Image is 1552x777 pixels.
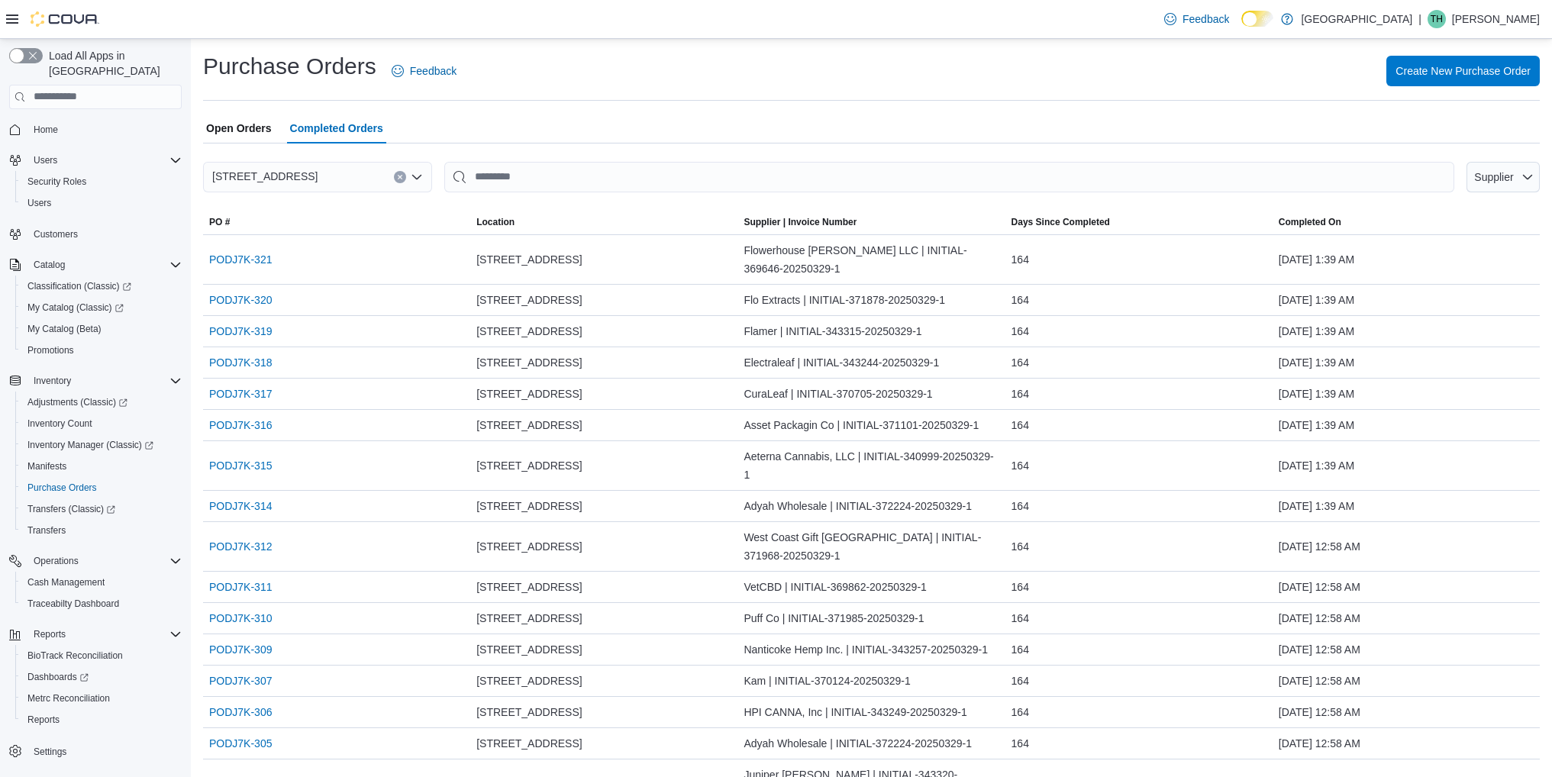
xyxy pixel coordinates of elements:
[1012,291,1029,309] span: 164
[737,666,1005,696] div: Kam | INITIAL-370124-20250329-1
[206,113,272,143] span: Open Orders
[27,323,102,335] span: My Catalog (Beta)
[27,418,92,430] span: Inventory Count
[15,709,188,730] button: Reports
[744,216,857,228] span: Supplier | Invoice Number
[209,537,272,556] a: PODJ7K-312
[27,121,64,139] a: Home
[27,151,63,169] button: Users
[1012,578,1029,596] span: 164
[1012,216,1110,228] span: Days Since Completed
[21,479,182,497] span: Purchase Orders
[476,640,582,659] span: [STREET_ADDRESS]
[15,456,188,477] button: Manifests
[1241,11,1273,27] input: Dark Mode
[209,734,272,753] a: PODJ7K-305
[1396,63,1531,79] span: Create New Purchase Order
[209,609,272,627] a: PODJ7K-310
[27,576,105,588] span: Cash Management
[1474,171,1513,183] span: Supplier
[1012,353,1029,372] span: 164
[3,118,188,140] button: Home
[27,692,110,704] span: Metrc Reconciliation
[737,697,1005,727] div: HPI CANNA, Inc | INITIAL-343249-20250329-1
[15,413,188,434] button: Inventory Count
[1012,385,1029,403] span: 164
[737,347,1005,378] div: Electraleaf | INITIAL-343244-20250329-1
[1466,162,1540,192] button: Supplier
[1012,250,1029,269] span: 164
[737,210,1005,234] button: Supplier | Invoice Number
[15,340,188,361] button: Promotions
[21,277,182,295] span: Classification (Classic)
[27,225,84,243] a: Customers
[3,150,188,171] button: Users
[737,316,1005,347] div: Flamer | INITIAL-343315-20250329-1
[27,280,131,292] span: Classification (Classic)
[1279,322,1354,340] span: [DATE] 1:39 AM
[15,192,188,214] button: Users
[737,522,1005,571] div: West Coast Gift [GEOGRAPHIC_DATA] | INITIAL-371968-20250329-1
[21,457,182,476] span: Manifests
[21,646,182,665] span: BioTrack Reconciliation
[737,285,1005,315] div: Flo Extracts | INITIAL-371878-20250329-1
[737,410,1005,440] div: Asset Packagin Co | INITIAL-371101-20250329-1
[21,711,182,729] span: Reports
[411,171,423,183] button: Open list of options
[21,341,182,359] span: Promotions
[15,276,188,297] a: Classification (Classic)
[34,228,78,240] span: Customers
[1012,734,1029,753] span: 164
[34,375,71,387] span: Inventory
[27,524,66,537] span: Transfers
[737,491,1005,521] div: Adyah Wholesale | INITIAL-372224-20250329-1
[21,457,73,476] a: Manifests
[1279,537,1360,556] span: [DATE] 12:58 AM
[394,171,406,183] button: Clear input
[34,124,58,136] span: Home
[1012,322,1029,340] span: 164
[27,372,182,390] span: Inventory
[3,223,188,245] button: Customers
[476,216,515,228] span: Location
[27,256,71,274] button: Catalog
[27,503,115,515] span: Transfers (Classic)
[209,497,272,515] a: PODJ7K-314
[15,498,188,520] a: Transfers (Classic)
[21,689,116,708] a: Metrc Reconciliation
[27,256,182,274] span: Catalog
[21,393,134,411] a: Adjustments (Classic)
[21,393,182,411] span: Adjustments (Classic)
[21,668,95,686] a: Dashboards
[1012,456,1029,475] span: 164
[1279,216,1341,228] span: Completed On
[737,379,1005,409] div: CuraLeaf | INITIAL-370705-20250329-1
[1158,4,1235,34] a: Feedback
[1012,703,1029,721] span: 164
[27,396,127,408] span: Adjustments (Classic)
[476,578,582,596] span: [STREET_ADDRESS]
[737,634,1005,665] div: Nanticoke Hemp Inc. | INITIAL-343257-20250329-1
[3,624,188,645] button: Reports
[444,162,1454,192] input: This is a search bar. After typing your query, hit enter to filter the results lower in the page.
[34,628,66,640] span: Reports
[203,51,376,82] h1: Purchase Orders
[21,573,182,592] span: Cash Management
[27,552,85,570] button: Operations
[476,703,582,721] span: [STREET_ADDRESS]
[209,640,272,659] a: PODJ7K-309
[27,301,124,314] span: My Catalog (Classic)
[1012,537,1029,556] span: 164
[21,320,182,338] span: My Catalog (Beta)
[476,353,582,372] span: [STREET_ADDRESS]
[1012,672,1029,690] span: 164
[212,167,318,185] span: [STREET_ADDRESS]
[209,353,272,372] a: PODJ7K-318
[15,666,188,688] a: Dashboards
[3,740,188,762] button: Settings
[209,416,272,434] a: PODJ7K-316
[476,322,582,340] span: [STREET_ADDRESS]
[15,520,188,541] button: Transfers
[21,500,182,518] span: Transfers (Classic)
